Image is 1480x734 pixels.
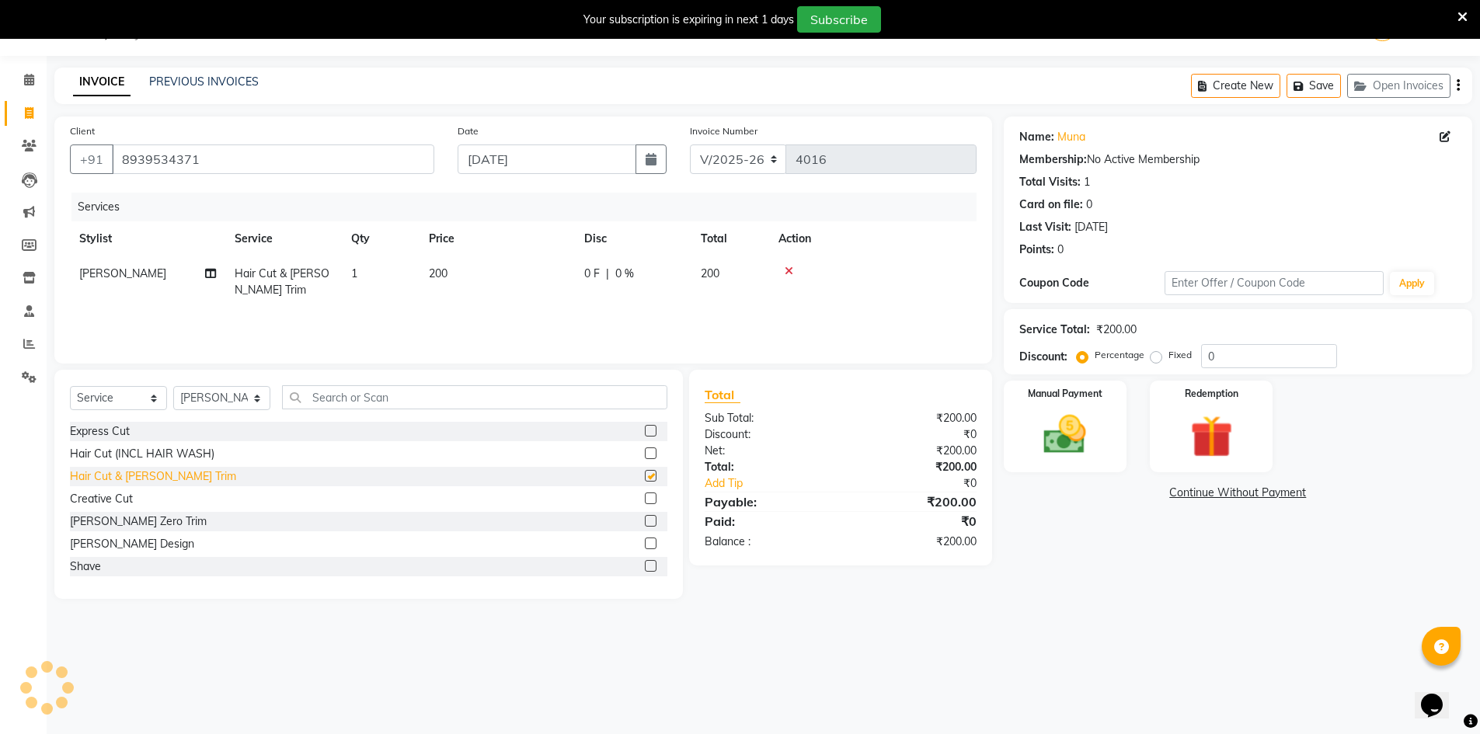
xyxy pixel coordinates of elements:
[1095,348,1144,362] label: Percentage
[691,221,769,256] th: Total
[1057,242,1064,258] div: 0
[70,124,95,138] label: Client
[865,475,988,492] div: ₹0
[1287,74,1341,98] button: Save
[841,492,988,511] div: ₹200.00
[1019,219,1071,235] div: Last Visit:
[690,124,757,138] label: Invoice Number
[606,266,609,282] span: |
[1084,174,1090,190] div: 1
[70,468,236,485] div: Hair Cut & [PERSON_NAME] Trim
[1019,197,1083,213] div: Card on file:
[1168,348,1192,362] label: Fixed
[1007,485,1469,501] a: Continue Without Payment
[1347,74,1450,98] button: Open Invoices
[841,459,988,475] div: ₹200.00
[73,68,131,96] a: INVOICE
[1177,410,1246,463] img: _gift.svg
[841,410,988,426] div: ₹200.00
[1415,672,1464,718] iframe: chat widget
[1028,387,1102,401] label: Manual Payment
[575,221,691,256] th: Disc
[71,193,988,221] div: Services
[1019,242,1054,258] div: Points:
[70,221,225,256] th: Stylist
[1185,387,1238,401] label: Redemption
[70,536,194,552] div: [PERSON_NAME] Design
[458,124,479,138] label: Date
[584,266,600,282] span: 0 F
[1019,275,1165,291] div: Coupon Code
[70,144,113,174] button: +91
[70,558,101,575] div: Shave
[429,266,447,280] span: 200
[693,492,841,511] div: Payable:
[693,534,841,550] div: Balance :
[841,426,988,443] div: ₹0
[149,75,259,89] a: PREVIOUS INVOICES
[841,443,988,459] div: ₹200.00
[1019,174,1081,190] div: Total Visits:
[1019,349,1067,365] div: Discount:
[583,12,794,28] div: Your subscription is expiring in next 1 days
[235,266,329,297] span: Hair Cut & [PERSON_NAME] Trim
[1390,272,1434,295] button: Apply
[70,513,207,530] div: [PERSON_NAME] Zero Trim
[841,512,988,530] div: ₹0
[1019,151,1087,168] div: Membership:
[225,221,342,256] th: Service
[112,144,434,174] input: Search by Name/Mobile/Email/Code
[693,410,841,426] div: Sub Total:
[693,459,841,475] div: Total:
[420,221,575,256] th: Price
[693,475,865,492] a: Add Tip
[79,266,166,280] span: [PERSON_NAME]
[351,266,357,280] span: 1
[693,426,841,443] div: Discount:
[282,385,667,409] input: Search or Scan
[1019,129,1054,145] div: Name:
[615,266,634,282] span: 0 %
[769,221,977,256] th: Action
[701,266,719,280] span: 200
[693,443,841,459] div: Net:
[1191,74,1280,98] button: Create New
[1096,322,1137,338] div: ₹200.00
[70,423,130,440] div: Express Cut
[342,221,420,256] th: Qty
[797,6,881,33] button: Subscribe
[1030,410,1099,459] img: _cash.svg
[1057,129,1085,145] a: Muna
[1074,219,1108,235] div: [DATE]
[70,446,214,462] div: Hair Cut (INCL HAIR WASH)
[841,534,988,550] div: ₹200.00
[1019,322,1090,338] div: Service Total:
[693,512,841,530] div: Paid:
[70,491,133,507] div: Creative Cut
[1165,271,1384,295] input: Enter Offer / Coupon Code
[1086,197,1092,213] div: 0
[705,387,740,403] span: Total
[1019,151,1457,168] div: No Active Membership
